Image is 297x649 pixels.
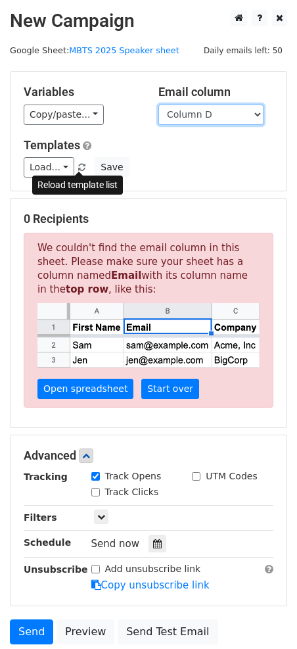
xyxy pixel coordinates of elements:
strong: top row [66,283,108,295]
a: Copy unsubscribe link [91,579,210,591]
h5: Variables [24,85,139,99]
p: We couldn't find the email column in this sheet. Please make sure your sheet has a column named w... [24,233,273,408]
a: Templates [24,138,80,152]
strong: Tracking [24,471,68,482]
button: Save [95,157,129,178]
a: Open spreadsheet [37,379,133,399]
h5: 0 Recipients [24,212,273,226]
label: UTM Codes [206,469,257,483]
a: MBTS 2025 Speaker sheet [69,45,179,55]
strong: Schedule [24,537,71,548]
h2: New Campaign [10,10,287,32]
a: Load... [24,157,74,178]
a: Copy/paste... [24,105,104,125]
strong: Filters [24,512,57,523]
a: Send [10,619,53,644]
h5: Email column [158,85,273,99]
a: Start over [141,379,199,399]
strong: Unsubscribe [24,564,88,575]
h5: Advanced [24,448,273,463]
label: Track Opens [105,469,162,483]
label: Add unsubscribe link [105,562,201,576]
strong: Email [111,270,141,281]
a: Daily emails left: 50 [199,45,287,55]
img: google_sheets_email_column-fe0440d1484b1afe603fdd0efe349d91248b687ca341fa437c667602712cb9b1.png [37,303,260,368]
label: Track Clicks [105,485,159,499]
div: Reload template list [32,176,123,195]
small: Google Sheet: [10,45,179,55]
a: Send Test Email [118,619,217,644]
a: Preview [57,619,114,644]
span: Send now [91,538,140,550]
span: Daily emails left: 50 [199,43,287,58]
iframe: Chat Widget [231,586,297,649]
